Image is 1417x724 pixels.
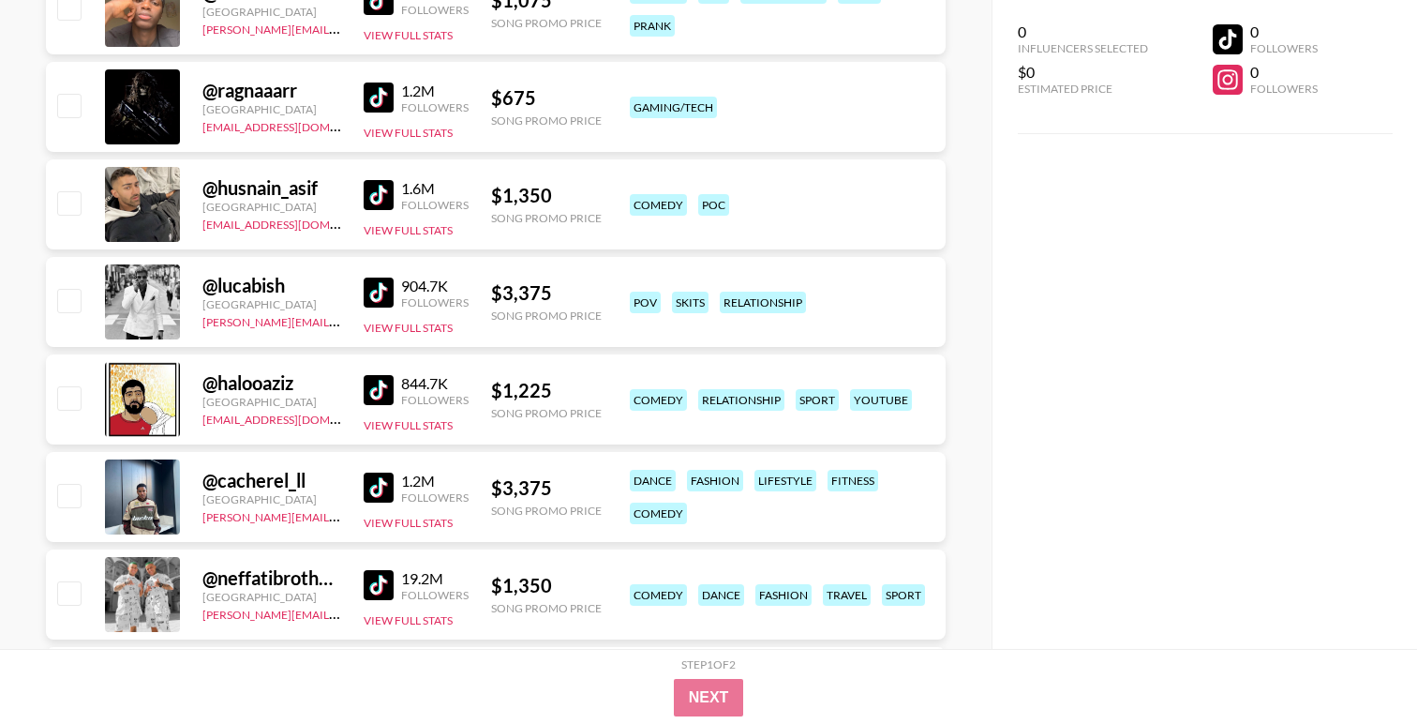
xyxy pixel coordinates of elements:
[1018,63,1148,82] div: $0
[1250,41,1318,55] div: Followers
[401,490,469,505] div: Followers
[202,506,480,524] a: [PERSON_NAME][EMAIL_ADDRESS][DOMAIN_NAME]
[202,5,341,19] div: [GEOGRAPHIC_DATA]
[754,470,816,491] div: lifestyle
[630,470,676,491] div: dance
[630,292,661,313] div: pov
[401,393,469,407] div: Followers
[202,590,341,604] div: [GEOGRAPHIC_DATA]
[1250,63,1318,82] div: 0
[1250,23,1318,41] div: 0
[364,126,453,140] button: View Full Stats
[491,184,602,207] div: $ 1,350
[202,200,341,214] div: [GEOGRAPHIC_DATA]
[401,179,469,198] div: 1.6M
[364,570,394,600] img: TikTok
[630,194,687,216] div: comedy
[202,604,480,622] a: [PERSON_NAME][EMAIL_ADDRESS][DOMAIN_NAME]
[364,516,453,530] button: View Full Stats
[364,28,453,42] button: View Full Stats
[401,198,469,212] div: Followers
[202,176,341,200] div: @ husnain_asif
[491,16,602,30] div: Song Promo Price
[687,470,743,491] div: fashion
[202,214,391,232] a: [EMAIL_ADDRESS][DOMAIN_NAME]
[202,566,341,590] div: @ neffatibrothers
[364,418,453,432] button: View Full Stats
[491,476,602,500] div: $ 3,375
[491,379,602,402] div: $ 1,225
[1323,630,1395,701] iframe: Drift Widget Chat Controller
[401,100,469,114] div: Followers
[630,503,687,524] div: comedy
[698,584,744,606] div: dance
[491,574,602,597] div: $ 1,350
[491,86,602,110] div: $ 675
[364,180,394,210] img: TikTok
[674,679,744,716] button: Next
[1018,82,1148,96] div: Estimated Price
[202,409,391,427] a: [EMAIL_ADDRESS][DOMAIN_NAME]
[698,389,784,411] div: relationship
[401,277,469,295] div: 904.7K
[202,116,391,134] a: [EMAIL_ADDRESS][DOMAIN_NAME]
[828,470,878,491] div: fitness
[491,309,602,323] div: Song Promo Price
[364,375,394,405] img: TikTok
[491,113,602,128] div: Song Promo Price
[202,311,480,329] a: [PERSON_NAME][EMAIL_ADDRESS][DOMAIN_NAME]
[202,274,341,297] div: @ lucabish
[1250,82,1318,96] div: Followers
[202,19,480,37] a: [PERSON_NAME][EMAIL_ADDRESS][DOMAIN_NAME]
[401,588,469,602] div: Followers
[202,371,341,395] div: @ halooaziz
[491,211,602,225] div: Song Promo Price
[681,657,736,671] div: Step 1 of 2
[796,389,839,411] div: sport
[630,389,687,411] div: comedy
[202,469,341,492] div: @ cacherel_ll
[401,295,469,309] div: Followers
[630,15,675,37] div: prank
[1018,41,1148,55] div: Influencers Selected
[401,569,469,588] div: 19.2M
[364,321,453,335] button: View Full Stats
[364,613,453,627] button: View Full Stats
[491,601,602,615] div: Song Promo Price
[698,194,729,216] div: poc
[672,292,708,313] div: skits
[364,473,394,503] img: TikTok
[755,584,812,606] div: fashion
[850,389,912,411] div: youtube
[1018,23,1148,41] div: 0
[202,395,341,409] div: [GEOGRAPHIC_DATA]
[401,472,469,490] div: 1.2M
[491,504,602,518] div: Song Promo Price
[202,492,341,506] div: [GEOGRAPHIC_DATA]
[401,3,469,17] div: Followers
[491,406,602,420] div: Song Promo Price
[882,584,925,606] div: sport
[202,79,341,102] div: @ ragnaaarr
[823,584,871,606] div: travel
[364,278,394,308] img: TikTok
[491,281,602,305] div: $ 3,375
[364,83,394,113] img: TikTok
[202,102,341,116] div: [GEOGRAPHIC_DATA]
[630,97,717,118] div: gaming/tech
[630,584,687,606] div: comedy
[401,374,469,393] div: 844.7K
[720,292,806,313] div: relationship
[401,82,469,100] div: 1.2M
[202,297,341,311] div: [GEOGRAPHIC_DATA]
[364,223,453,237] button: View Full Stats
